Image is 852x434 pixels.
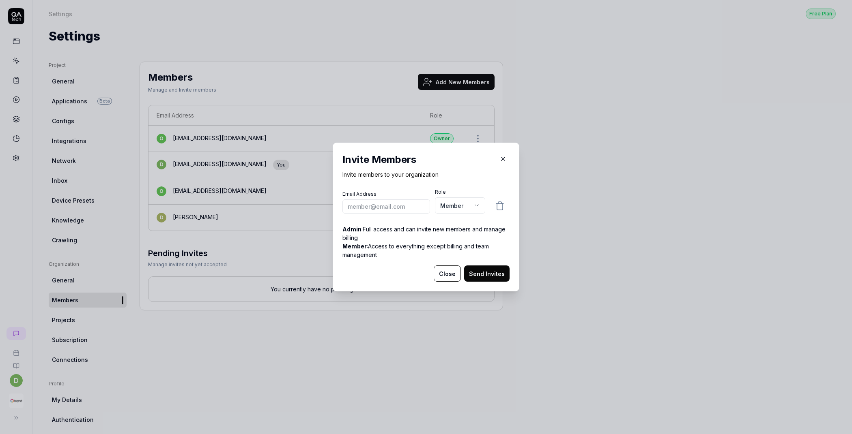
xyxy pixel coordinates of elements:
[342,190,430,198] label: Email Address
[342,152,510,167] h2: Invite Members
[464,265,510,282] button: Send Invites
[434,265,461,282] button: Close
[342,170,510,179] p: Invite members to your organization
[435,188,485,196] label: Role
[342,226,361,233] strong: Admin
[342,243,367,250] strong: Member
[342,242,510,259] p: : Access to everything except billing and team management
[497,152,510,165] button: Close Modal
[342,225,510,242] p: : Full access and can invite new members and manage billing
[342,199,430,214] input: member@email.com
